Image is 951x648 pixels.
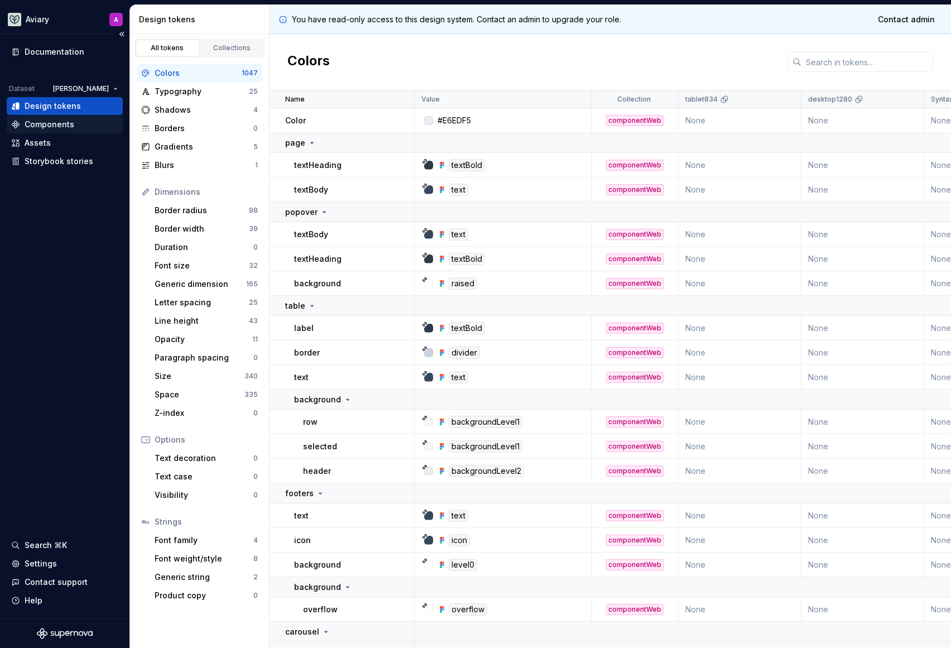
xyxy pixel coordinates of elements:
p: footers [285,488,314,499]
div: overflow [449,603,487,616]
input: Search in tokens... [801,52,933,72]
a: Gradients5 [137,138,262,156]
p: Value [421,95,440,104]
div: componentWeb [606,510,664,521]
span: Contact admin [878,14,935,25]
div: componentWeb [606,535,664,546]
a: Settings [7,555,123,573]
div: Gradients [155,141,253,152]
td: None [801,222,924,247]
button: Contact support [7,573,123,591]
td: None [801,597,924,622]
div: componentWeb [606,253,664,265]
td: None [801,247,924,271]
a: Typography25 [137,83,262,100]
div: raised [449,277,477,290]
div: Generic string [155,572,253,583]
div: Font weight/style [155,553,253,564]
div: 39 [249,224,258,233]
div: Generic dimension [155,279,246,290]
a: Z-index0 [150,404,262,422]
div: Aviary [26,14,49,25]
td: None [801,459,924,483]
a: Documentation [7,43,123,61]
td: None [679,271,801,296]
div: 1047 [242,69,258,78]
div: textBold [449,159,485,171]
div: 335 [244,390,258,399]
a: Text decoration0 [150,449,262,467]
a: Generic dimension165 [150,275,262,293]
div: Collections [204,44,260,52]
a: Design tokens [7,97,123,115]
button: Help [7,592,123,609]
a: Paragraph spacing0 [150,349,262,367]
div: Colors [155,68,242,79]
a: Letter spacing25 [150,294,262,311]
td: None [679,553,801,577]
div: 0 [253,454,258,463]
div: Options [155,434,258,445]
div: 0 [253,491,258,500]
td: None [801,153,924,177]
div: icon [449,534,470,546]
div: 0 [253,472,258,481]
div: textBold [449,253,485,265]
a: Font family4 [150,531,262,549]
div: Paragraph spacing [155,352,253,363]
div: Blurs [155,160,255,171]
p: Collection [617,95,651,104]
div: Product copy [155,590,253,601]
div: componentWeb [606,347,664,358]
div: Help [25,595,42,606]
div: 11 [252,335,258,344]
div: Assets [25,137,51,148]
div: 0 [253,591,258,600]
a: Text case0 [150,468,262,486]
h2: Colors [287,52,330,72]
a: Duration0 [150,238,262,256]
div: componentWeb [606,229,664,240]
td: None [801,503,924,528]
div: Documentation [25,46,84,57]
p: text [294,372,309,383]
div: Typography [155,86,249,97]
td: None [679,528,801,553]
div: 43 [249,316,258,325]
div: 4 [253,536,258,545]
div: 0 [253,243,258,252]
div: backgroundLevel1 [449,416,522,428]
div: componentWeb [606,278,664,289]
a: Borders0 [137,119,262,137]
p: row [303,416,318,428]
td: None [679,222,801,247]
p: icon [294,535,311,546]
div: Contact support [25,577,88,588]
td: None [801,434,924,459]
td: None [801,108,924,133]
p: overflow [303,604,338,615]
p: textHeading [294,253,342,265]
p: background [294,559,341,570]
p: table [285,300,305,311]
a: Components [7,116,123,133]
div: componentWeb [606,559,664,570]
td: None [679,316,801,340]
a: Border radius98 [150,201,262,219]
a: Font size32 [150,257,262,275]
p: selected [303,441,337,452]
div: Dataset [9,84,35,93]
td: None [679,503,801,528]
div: Space [155,389,244,400]
div: Border width [155,223,249,234]
div: Search ⌘K [25,540,67,551]
div: backgroundLevel1 [449,440,522,453]
p: Name [285,95,305,104]
td: None [679,434,801,459]
div: 25 [249,87,258,96]
a: Font weight/style8 [150,550,262,568]
a: Space335 [150,386,262,404]
p: textBody [294,229,328,240]
button: [PERSON_NAME] [48,81,123,97]
a: Shadows4 [137,101,262,119]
